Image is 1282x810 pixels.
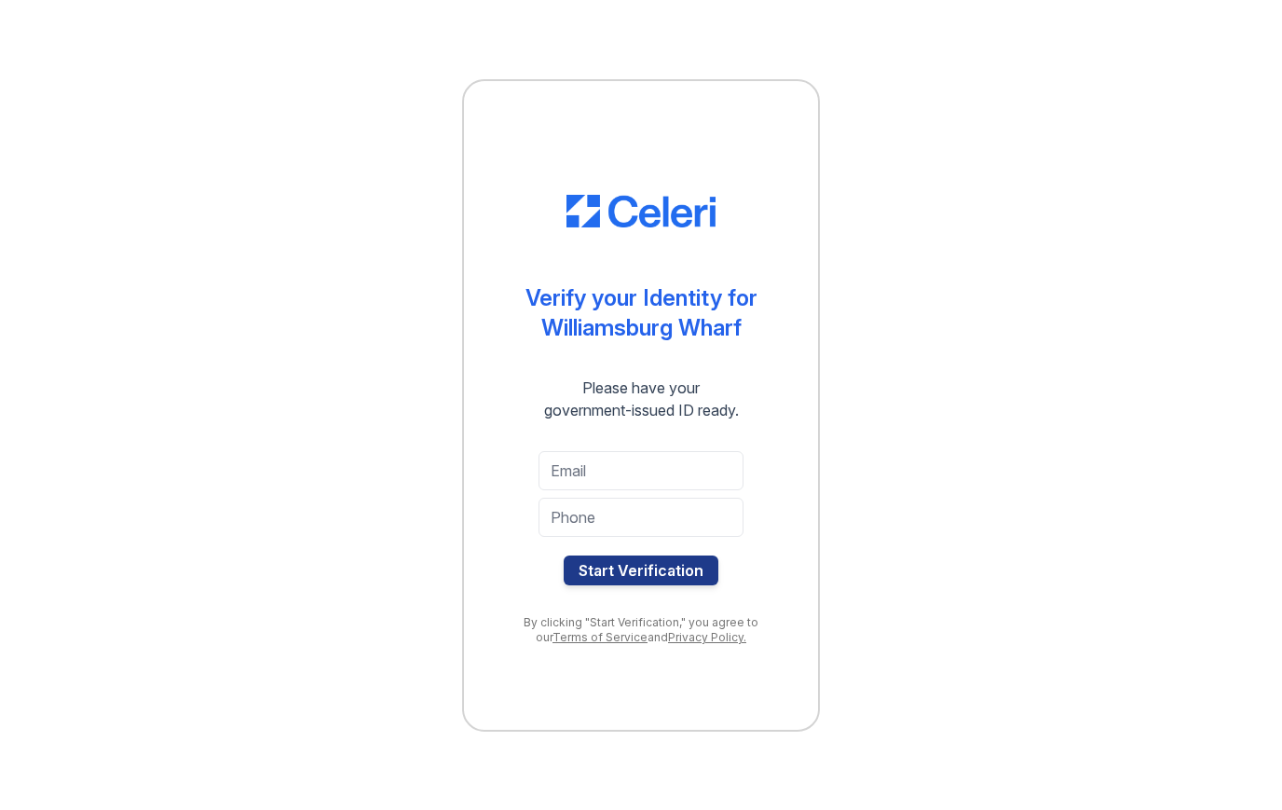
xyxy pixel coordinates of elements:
input: Email [539,451,743,490]
a: Terms of Service [552,630,648,644]
button: Start Verification [564,556,718,585]
img: CE_Logo_Blue-a8612792a0a2168367f1c8372b55b34899dd931a85d93a1a3d3e32e68fde9ad4.png [566,195,716,228]
div: Verify your Identity for Williamsburg Wharf [525,283,757,343]
div: By clicking "Start Verification," you agree to our and [501,615,781,645]
input: Phone [539,498,743,537]
a: Privacy Policy. [668,630,746,644]
div: Please have your government-issued ID ready. [511,377,772,421]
